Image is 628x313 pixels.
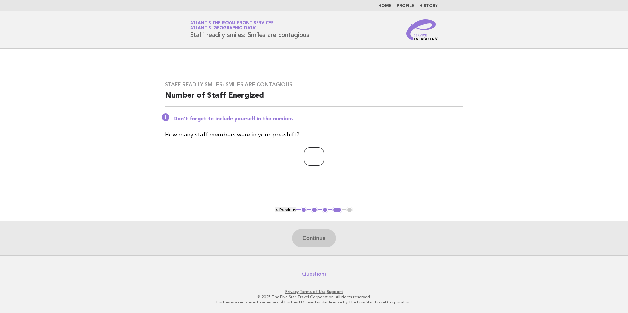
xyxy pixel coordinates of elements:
[173,116,463,122] p: Don't forget to include yourself in the number.
[113,294,515,300] p: © 2025 The Five Star Travel Corporation. All rights reserved.
[190,26,257,31] span: Atlantis [GEOGRAPHIC_DATA]
[302,271,326,277] a: Questions
[113,300,515,305] p: Forbes is a registered trademark of Forbes LLC used under license by The Five Star Travel Corpora...
[397,4,414,8] a: Profile
[275,207,296,212] button: < Previous
[113,289,515,294] p: · ·
[190,21,309,38] h1: Staff readily smiles: Smiles are contagious
[332,207,342,213] button: 4
[311,207,318,213] button: 2
[301,207,307,213] button: 1
[378,4,392,8] a: Home
[285,289,299,294] a: Privacy
[419,4,438,8] a: History
[322,207,328,213] button: 3
[165,91,463,107] h2: Number of Staff Energized
[406,19,438,40] img: Service Energizers
[190,21,274,30] a: Atlantis The Royal Front ServicesAtlantis [GEOGRAPHIC_DATA]
[300,289,326,294] a: Terms of Use
[165,130,463,139] p: How many staff members were in your pre-shift?
[165,81,463,88] h3: Staff readily smiles: Smiles are contagious
[327,289,343,294] a: Support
